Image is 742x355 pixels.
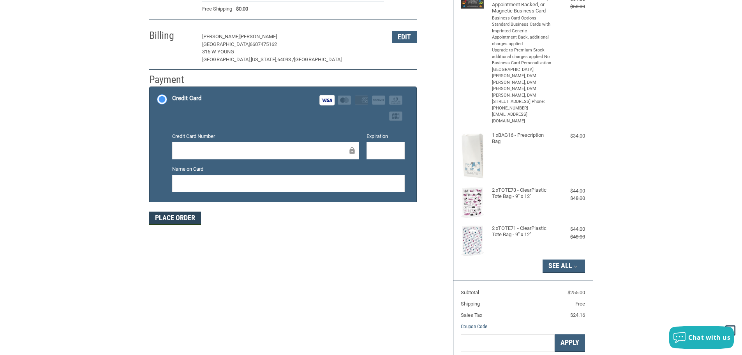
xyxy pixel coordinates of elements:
div: $44.00 [554,187,585,195]
div: $68.00 [554,3,585,11]
span: 6607475162 [250,41,277,47]
button: Chat with us [669,326,734,349]
span: Free [575,301,585,307]
li: Upgrade to Premium Stock - additional charges applied No [492,47,552,60]
h4: 2 x TOTE73 - ClearPlastic Tote Bag - 9" x 12" [492,187,552,200]
button: See All [543,260,585,273]
label: Name on Card [172,165,405,173]
span: Sales Tax [461,312,482,318]
button: Place Order [149,212,201,225]
li: Business Card Options Standard Business Cards with Imprinted Generic Appointment Back, additional... [492,15,552,48]
label: Credit Card Number [172,132,359,140]
a: Coupon Code [461,323,487,329]
span: Subtotal [461,290,479,295]
span: [GEOGRAPHIC_DATA] [294,57,342,62]
span: Chat with us [688,333,730,342]
span: 316 W Young [202,49,234,55]
span: $255.00 [568,290,585,295]
button: Edit [392,31,417,43]
h2: Payment [149,73,195,86]
div: $48.00 [554,194,585,202]
div: $44.00 [554,225,585,233]
button: Apply [555,334,585,352]
h2: Billing [149,29,195,42]
div: $48.00 [554,233,585,241]
span: [GEOGRAPHIC_DATA] [202,41,250,47]
li: Business Card Personalization [GEOGRAPHIC_DATA] [PERSON_NAME], DVM [PERSON_NAME], DVM [PERSON_NAM... [492,60,552,124]
span: $0.00 [232,5,248,13]
span: [PERSON_NAME] [240,34,277,39]
h4: 1 x BAG16 - Prescription Bag [492,132,552,145]
div: Credit Card [172,92,201,105]
span: Shipping [461,301,480,307]
span: [US_STATE], [251,57,277,62]
span: [GEOGRAPHIC_DATA], [202,57,251,62]
span: [PERSON_NAME] [202,34,240,39]
span: 64093 / [277,57,294,62]
label: Expiration [367,132,405,140]
input: Gift Certificate or Coupon Code [461,334,555,352]
div: $34.00 [554,132,585,140]
span: $24.16 [570,312,585,318]
span: Free Shipping [202,5,232,13]
h4: 2 x TOTE71 - ClearPlastic Tote Bag - 9" x 12" [492,225,552,238]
